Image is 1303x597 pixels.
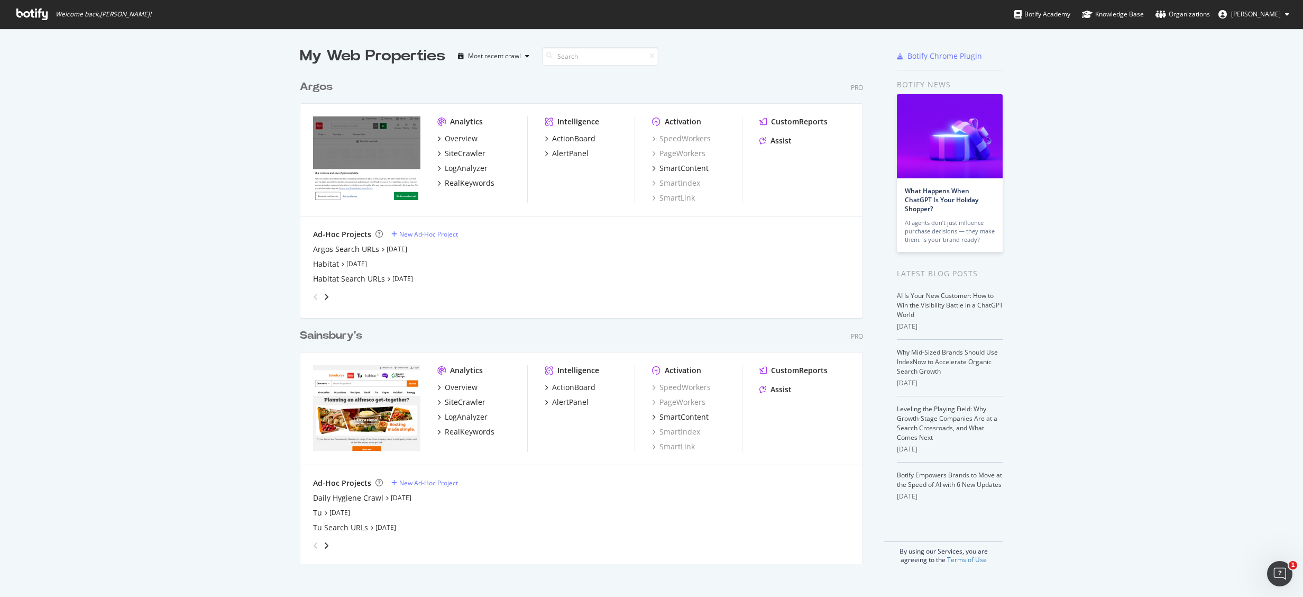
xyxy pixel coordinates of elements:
[545,148,589,159] a: AlertPanel
[437,382,478,393] a: Overview
[399,230,458,239] div: New Ad-Hoc Project
[437,148,485,159] a: SiteCrawler
[445,397,485,408] div: SiteCrawler
[300,79,337,95] a: Argos
[454,48,534,65] button: Most recent crawl
[437,133,478,144] a: Overview
[391,478,458,487] a: New Ad-Hoc Project
[897,268,1003,279] div: Latest Blog Posts
[313,522,368,533] a: Tu Search URLs
[309,288,323,305] div: angle-left
[1289,561,1297,569] span: 1
[1267,561,1292,586] iframe: Intercom live chat
[652,133,711,144] div: SpeedWorkers
[652,441,695,452] a: SmartLink
[771,116,828,127] div: CustomReports
[450,116,483,127] div: Analytics
[313,229,371,240] div: Ad-Hoc Projects
[313,478,371,489] div: Ad-Hoc Projects
[300,67,871,564] div: grid
[1082,9,1144,20] div: Knowledge Base
[545,382,595,393] a: ActionBoard
[665,116,701,127] div: Activation
[897,471,1002,489] a: Botify Empowers Brands to Move at the Speed of AI with 6 New Updates
[557,116,599,127] div: Intelligence
[759,116,828,127] a: CustomReports
[659,163,709,174] div: SmartContent
[771,365,828,376] div: CustomReports
[399,478,458,487] div: New Ad-Hoc Project
[652,427,700,437] div: SmartIndex
[652,382,711,393] div: SpeedWorkers
[445,427,494,437] div: RealKeywords
[652,178,700,188] div: SmartIndex
[437,178,494,188] a: RealKeywords
[770,384,792,395] div: Assist
[897,348,998,376] a: Why Mid-Sized Brands Should Use IndexNow to Accelerate Organic Search Growth
[313,274,385,284] a: Habitat Search URLs
[1014,9,1070,20] div: Botify Academy
[557,365,599,376] div: Intelligence
[897,94,1003,178] img: What Happens When ChatGPT Is Your Holiday Shopper?
[897,79,1003,91] div: Botify news
[652,148,705,159] a: PageWorkers
[445,382,478,393] div: Overview
[759,135,792,146] a: Assist
[323,292,330,302] div: angle-right
[445,412,488,422] div: LogAnalyzer
[759,365,828,376] a: CustomReports
[313,365,420,451] img: *.sainsburys.co.uk/
[313,259,339,269] a: Habitat
[545,133,595,144] a: ActionBoard
[445,163,488,174] div: LogAnalyzer
[897,51,982,61] a: Botify Chrome Plugin
[313,116,420,202] img: www.argos.co.uk
[770,135,792,146] div: Assist
[300,46,445,67] div: My Web Properties
[313,244,379,255] a: Argos Search URLs
[552,382,595,393] div: ActionBoard
[300,328,362,343] div: Sainsbury's
[552,148,589,159] div: AlertPanel
[468,53,521,59] div: Most recent crawl
[445,178,494,188] div: RealKeywords
[1231,10,1281,19] span: Midhunraj Panicker
[652,412,709,422] a: SmartContent
[445,133,478,144] div: Overview
[652,163,709,174] a: SmartContent
[391,493,411,502] a: [DATE]
[897,445,1003,454] div: [DATE]
[313,508,322,518] a: Tu
[445,148,485,159] div: SiteCrawler
[897,492,1003,501] div: [DATE]
[545,397,589,408] a: AlertPanel
[552,397,589,408] div: AlertPanel
[552,133,595,144] div: ActionBoard
[907,51,982,61] div: Botify Chrome Plugin
[759,384,792,395] a: Assist
[851,332,863,341] div: Pro
[897,291,1003,319] a: AI Is Your New Customer: How to Win the Visibility Battle in a ChatGPT World
[905,219,995,244] div: AI agents don’t just influence purchase decisions — they make them. Is your brand ready?
[659,412,709,422] div: SmartContent
[1155,9,1210,20] div: Organizations
[437,397,485,408] a: SiteCrawler
[652,397,705,408] a: PageWorkers
[897,404,997,442] a: Leveling the Playing Field: Why Growth-Stage Companies Are at a Search Crossroads, and What Comes...
[897,378,1003,388] div: [DATE]
[897,322,1003,331] div: [DATE]
[391,230,458,239] a: New Ad-Hoc Project
[884,541,1003,564] div: By using our Services, you are agreeing to the
[313,493,383,503] a: Daily Hygiene Crawl
[450,365,483,376] div: Analytics
[947,555,987,564] a: Terms of Use
[375,523,396,532] a: [DATE]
